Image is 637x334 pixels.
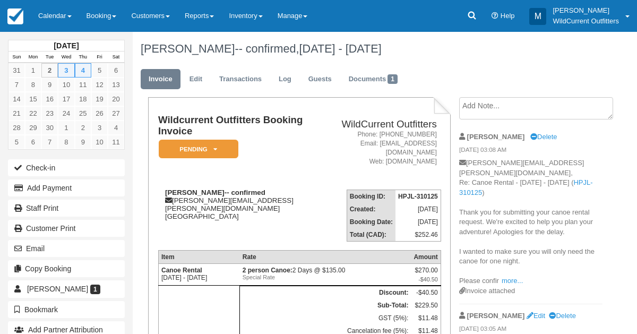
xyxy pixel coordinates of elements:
strong: [PERSON_NAME] [467,133,525,141]
th: Mon [25,52,41,63]
td: 2 Days @ $135.00 [240,264,411,286]
a: 6 [108,63,124,78]
th: Item [158,251,239,264]
th: Sun [8,52,25,63]
a: Delete [549,312,575,320]
a: 21 [8,106,25,121]
button: Copy Booking [8,260,125,277]
strong: Canoe Rental [161,267,202,274]
a: 29 [25,121,41,135]
a: 2 [75,121,91,135]
td: [DATE] [395,216,441,228]
div: $270.00 [414,267,437,282]
a: 9 [75,135,91,149]
a: 31 [8,63,25,78]
td: $229.50 [411,299,441,312]
td: $252.46 [395,228,441,242]
a: 2 [41,63,58,78]
a: 1 [58,121,74,135]
th: Rate [240,251,411,264]
strong: [DATE] [54,41,79,50]
td: $11.48 [411,312,441,324]
a: Transactions [211,69,270,90]
button: Email [8,240,125,257]
div: Invoice attached [459,286,602,296]
td: [DATE] - [DATE] [158,264,239,286]
a: Documents1 [341,69,406,90]
a: Log [271,69,299,90]
img: checkfront-main-nav-mini-logo.png [7,8,23,24]
strong: 2 person Canoe [243,267,292,274]
h1: [PERSON_NAME]-- confirmed, [141,42,602,55]
h1: Wildcurrent Outfitters Booking Invoice [158,115,332,136]
a: 24 [58,106,74,121]
a: 30 [41,121,58,135]
a: 12 [91,78,108,92]
td: -$40.50 [411,286,441,299]
a: 17 [58,92,74,106]
div: [PERSON_NAME][EMAIL_ADDRESS][PERSON_NAME][DOMAIN_NAME] [GEOGRAPHIC_DATA] [158,189,332,220]
a: 3 [91,121,108,135]
a: Pending [158,139,235,159]
a: Customer Print [8,220,125,237]
th: Fri [91,52,108,63]
a: [PERSON_NAME] 1 [8,280,125,297]
em: -$40.50 [414,276,437,282]
th: Sub-Total: [240,299,411,312]
a: 23 [41,106,58,121]
a: 20 [108,92,124,106]
th: Thu [75,52,91,63]
i: Help [492,13,498,20]
th: Booking ID: [347,190,395,203]
span: [DATE] - [DATE] [299,42,382,55]
button: Add Payment [8,179,125,196]
a: 16 [41,92,58,106]
th: Created: [347,203,395,216]
th: Booking Date: [347,216,395,228]
address: Phone: [PHONE_NUMBER] Email: [EMAIL_ADDRESS][DOMAIN_NAME] Web: [DOMAIN_NAME] [336,130,437,167]
a: 5 [91,63,108,78]
a: 19 [91,92,108,106]
th: Wed [58,52,74,63]
a: 6 [25,135,41,149]
a: HPJL-310125 [459,178,592,196]
a: 28 [8,121,25,135]
button: Check-in [8,159,125,176]
p: [PERSON_NAME] [553,5,619,16]
th: Sat [108,52,124,63]
a: 8 [58,135,74,149]
a: 4 [75,63,91,78]
a: 11 [75,78,91,92]
a: Edit [527,312,545,320]
span: [PERSON_NAME] [27,285,88,293]
td: GST (5%): [240,312,411,324]
a: 5 [8,135,25,149]
button: Bookmark [8,301,125,318]
a: 10 [58,78,74,92]
a: 3 [58,63,74,78]
a: 7 [41,135,58,149]
h2: WildCurrent Outfitters [336,119,437,130]
td: [DATE] [395,203,441,216]
a: 27 [108,106,124,121]
a: 25 [75,106,91,121]
th: Tue [41,52,58,63]
a: 10 [91,135,108,149]
p: WildCurrent Outfitters [553,16,619,27]
a: Guests [300,69,340,90]
a: 13 [108,78,124,92]
a: 1 [25,63,41,78]
a: 18 [75,92,91,106]
th: Discount: [240,286,411,299]
a: Staff Print [8,200,125,217]
a: 11 [108,135,124,149]
a: more... [502,277,523,285]
a: 22 [25,106,41,121]
a: 14 [8,92,25,106]
a: Delete [530,133,557,141]
a: Edit [182,69,210,90]
div: M [529,8,546,25]
strong: [PERSON_NAME]-- confirmed [165,189,265,196]
th: Amount [411,251,441,264]
span: 1 [388,74,398,84]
